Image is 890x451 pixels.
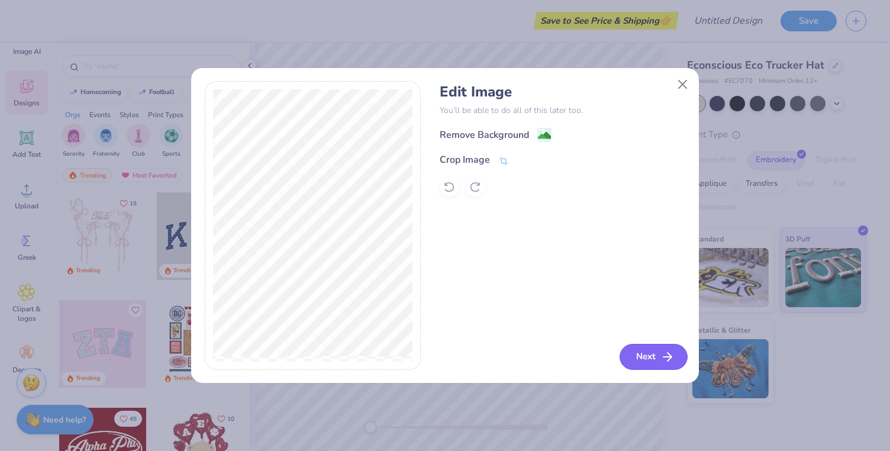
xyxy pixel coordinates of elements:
[672,73,694,95] button: Close
[440,128,529,142] div: Remove Background
[620,344,688,370] button: Next
[440,83,685,101] h4: Edit Image
[440,104,685,117] p: You’ll be able to do all of this later too.
[440,153,490,167] div: Crop Image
